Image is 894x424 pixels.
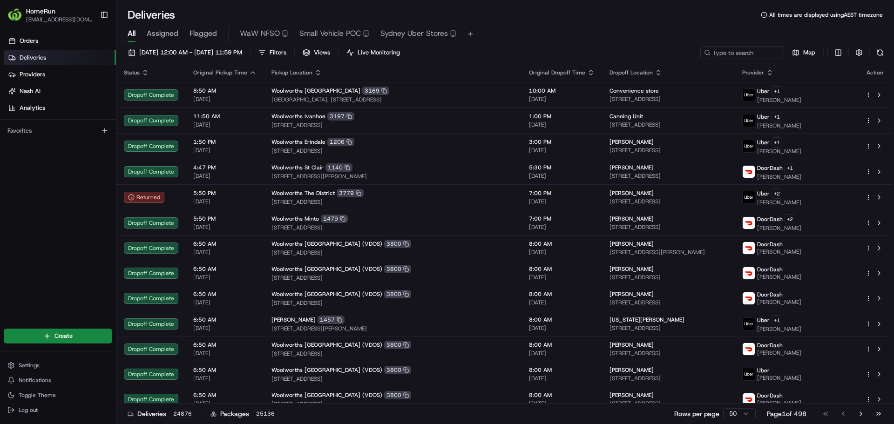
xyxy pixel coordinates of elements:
[271,147,514,155] span: [STREET_ADDRESS]
[4,4,96,26] button: HomeRunHomeRun[EMAIL_ADDRESS][DOMAIN_NAME]
[757,291,783,298] span: DoorDash
[271,164,324,171] span: Woolworths St Clair
[529,391,595,399] span: 8:00 AM
[757,399,801,407] span: [PERSON_NAME]
[384,366,411,374] div: 3800
[170,410,195,418] div: 24876
[610,316,684,323] span: [US_STATE][PERSON_NAME]
[529,299,595,306] span: [DATE]
[271,375,514,383] span: [STREET_ADDRESS]
[271,198,514,206] span: [STREET_ADDRESS]
[20,104,45,112] span: Analytics
[772,112,782,122] button: +1
[20,70,45,79] span: Providers
[529,172,595,180] span: [DATE]
[610,138,654,146] span: [PERSON_NAME]
[4,329,112,343] button: Create
[803,48,815,57] span: Map
[757,392,783,399] span: DoorDash
[193,299,257,306] span: [DATE]
[193,240,257,248] span: 6:50 AM
[193,223,257,231] span: [DATE]
[384,265,411,273] div: 3800
[743,89,755,101] img: uber-new-logo.jpeg
[362,87,389,95] div: 3169
[769,11,883,19] span: All times are displayed using AEST timezone
[254,46,291,59] button: Filters
[529,350,595,357] span: [DATE]
[124,192,164,203] div: Returned
[19,391,56,399] span: Toggle Theme
[271,173,514,180] span: [STREET_ADDRESS][PERSON_NAME]
[193,400,257,407] span: [DATE]
[610,274,728,281] span: [STREET_ADDRESS]
[529,138,595,146] span: 3:00 PM
[757,173,801,181] span: [PERSON_NAME]
[54,332,73,340] span: Create
[337,189,364,197] div: 3779
[271,391,382,399] span: Woolworths [GEOGRAPHIC_DATA] (VDOS)
[529,121,595,128] span: [DATE]
[4,101,116,115] a: Analytics
[874,46,887,59] button: Refresh
[139,48,242,57] span: [DATE] 12:00 AM - [DATE] 11:59 PM
[327,112,354,121] div: 3197
[271,87,360,94] span: Woolworths [GEOGRAPHIC_DATA]
[610,324,728,332] span: [STREET_ADDRESS]
[757,199,801,206] span: [PERSON_NAME]
[193,265,257,273] span: 6:50 AM
[128,409,195,418] div: Deliveries
[610,69,653,76] span: Dropoff Location
[193,164,257,171] span: 4:47 PM
[757,122,801,129] span: [PERSON_NAME]
[743,292,755,304] img: doordash_logo_v2.png
[757,215,783,223] span: DoorDash
[743,217,755,229] img: doordash_logo_v2.png
[270,48,286,57] span: Filters
[271,215,319,222] span: Woolworths Minto
[757,139,770,146] span: Uber
[124,46,246,59] button: [DATE] 12:00 AM - [DATE] 11:59 PM
[610,290,654,298] span: [PERSON_NAME]
[529,341,595,349] span: 8:00 AM
[4,67,116,82] a: Providers
[757,266,783,273] span: DoorDash
[743,343,755,355] img: doordash_logo_v2.png
[529,95,595,103] span: [DATE]
[529,400,595,407] span: [DATE]
[19,377,51,384] span: Notifications
[674,409,719,418] p: Rows per page
[743,368,755,380] img: uber-new-logo.jpeg
[610,95,728,103] span: [STREET_ADDRESS]
[4,34,116,48] a: Orders
[610,113,643,120] span: Canning Unit
[529,223,595,231] span: [DATE]
[529,240,595,248] span: 8:00 AM
[193,324,257,332] span: [DATE]
[193,249,257,256] span: [DATE]
[529,147,595,154] span: [DATE]
[26,16,93,23] span: [EMAIL_ADDRESS][DOMAIN_NAME]
[757,316,770,324] span: Uber
[124,69,140,76] span: Status
[193,366,257,374] span: 6:50 AM
[700,46,784,59] input: Type to search
[757,248,801,256] span: [PERSON_NAME]
[358,48,400,57] span: Live Monitoring
[610,341,654,349] span: [PERSON_NAME]
[193,69,247,76] span: Original Pickup Time
[529,87,595,94] span: 10:00 AM
[743,166,755,178] img: doordash_logo_v2.png
[193,138,257,146] span: 1:50 PM
[785,163,795,173] button: +1
[271,400,514,408] span: [STREET_ADDRESS]
[743,393,755,405] img: doordash_logo_v2.png
[271,69,312,76] span: Pickup Location
[767,409,806,418] div: Page 1 of 498
[772,86,782,96] button: +1
[610,121,728,128] span: [STREET_ADDRESS]
[298,46,334,59] button: Views
[318,316,345,324] div: 1457
[757,224,801,232] span: [PERSON_NAME]
[743,191,755,203] img: uber-new-logo.jpeg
